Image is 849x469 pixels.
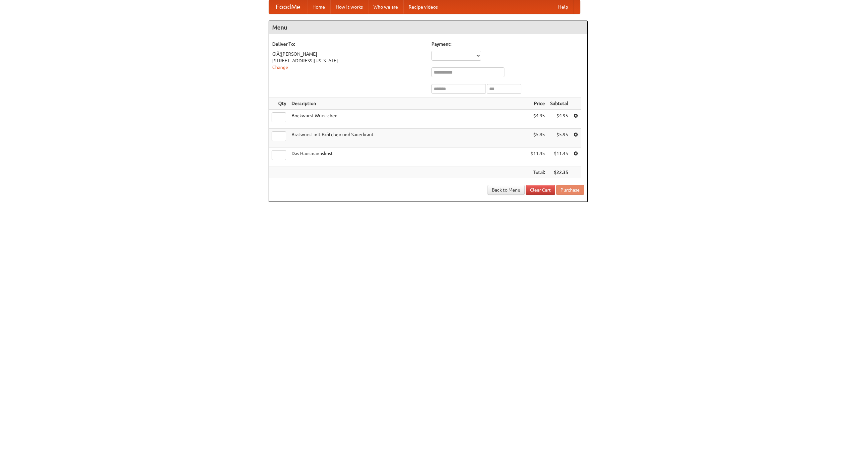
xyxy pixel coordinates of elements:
[272,51,425,57] div: GlÃ¦[PERSON_NAME]
[528,166,548,179] th: Total:
[431,41,584,47] h5: Payment:
[272,65,288,70] a: Change
[548,166,571,179] th: $22.35
[289,97,528,110] th: Description
[526,185,555,195] a: Clear Cart
[528,129,548,147] td: $5.95
[272,41,425,47] h5: Deliver To:
[488,185,525,195] a: Back to Menu
[307,0,330,14] a: Home
[403,0,443,14] a: Recipe videos
[269,21,587,34] h4: Menu
[269,0,307,14] a: FoodMe
[528,110,548,129] td: $4.95
[548,129,571,147] td: $5.95
[548,110,571,129] td: $4.95
[553,0,573,14] a: Help
[269,97,289,110] th: Qty
[330,0,368,14] a: How it works
[548,147,571,166] td: $11.45
[528,97,548,110] th: Price
[548,97,571,110] th: Subtotal
[528,147,548,166] td: $11.45
[289,110,528,129] td: Bockwurst Würstchen
[368,0,403,14] a: Who we are
[289,129,528,147] td: Bratwurst mit Brötchen und Sauerkraut
[556,185,584,195] button: Purchase
[272,57,425,64] div: [STREET_ADDRESS][US_STATE]
[289,147,528,166] td: Das Hausmannskost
